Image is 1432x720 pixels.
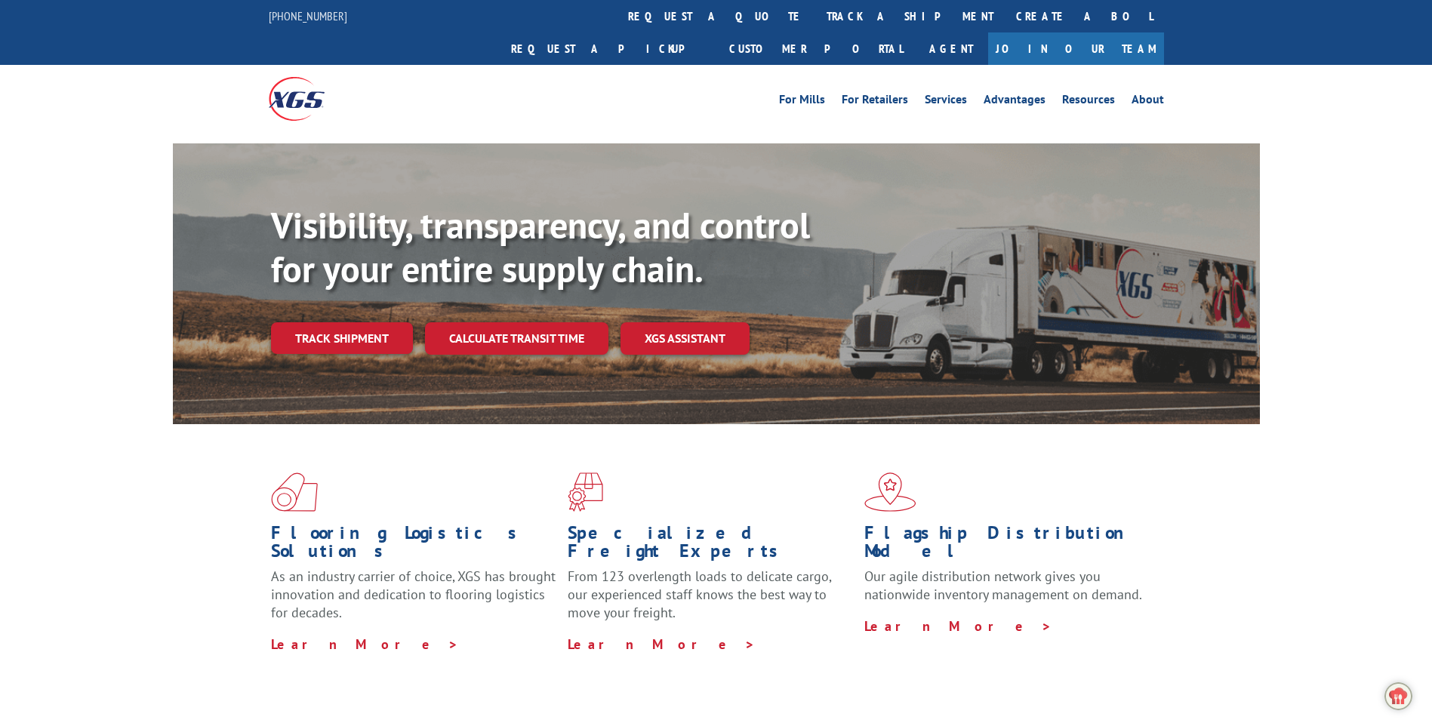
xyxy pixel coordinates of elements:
h1: Flagship Distribution Model [864,524,1150,568]
a: For Mills [779,94,825,110]
b: Visibility, transparency, and control for your entire supply chain. [271,202,810,292]
p: From 123 overlength loads to delicate cargo, our experienced staff knows the best way to move you... [568,568,853,635]
img: xgs-icon-focused-on-flooring-red [568,472,603,512]
a: Advantages [984,94,1046,110]
a: Request a pickup [500,32,718,65]
img: xgs-icon-total-supply-chain-intelligence-red [271,472,318,512]
h1: Specialized Freight Experts [568,524,853,568]
a: [PHONE_NUMBER] [269,8,347,23]
span: As an industry carrier of choice, XGS has brought innovation and dedication to flooring logistics... [271,568,556,621]
h1: Flooring Logistics Solutions [271,524,556,568]
a: For Retailers [842,94,908,110]
a: XGS ASSISTANT [621,322,750,355]
a: Join Our Team [988,32,1164,65]
a: Learn More > [271,635,459,653]
a: Learn More > [864,617,1052,635]
a: About [1132,94,1164,110]
a: Services [925,94,967,110]
img: xgs-icon-flagship-distribution-model-red [864,472,916,512]
a: Track shipment [271,322,413,354]
a: Resources [1062,94,1115,110]
span: Our agile distribution network gives you nationwide inventory management on demand. [864,568,1142,603]
a: Customer Portal [718,32,914,65]
a: Agent [914,32,988,65]
a: Calculate transit time [425,322,608,355]
a: Learn More > [568,635,756,653]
